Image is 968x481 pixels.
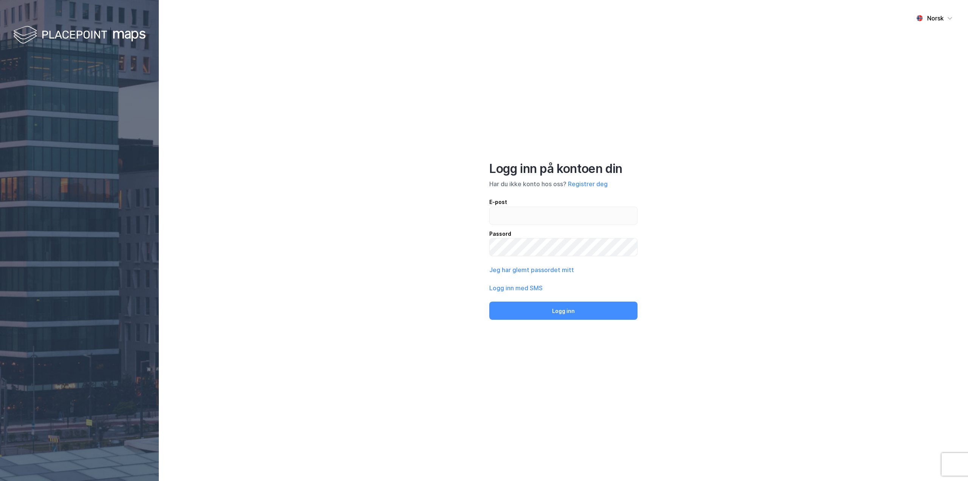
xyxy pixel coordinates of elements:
div: Har du ikke konto hos oss? [489,179,638,188]
button: Logg inn [489,302,638,320]
div: Logg inn på kontoen din [489,161,638,176]
button: Registrer deg [568,179,608,188]
div: Passord [489,229,638,238]
div: E-post [489,198,638,207]
button: Jeg har glemt passordet mitt [489,265,574,274]
div: Norsk [927,14,944,23]
img: logo-white.f07954bde2210d2a523dddb988cd2aa7.svg [13,24,146,47]
button: Logg inn med SMS [489,283,543,293]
